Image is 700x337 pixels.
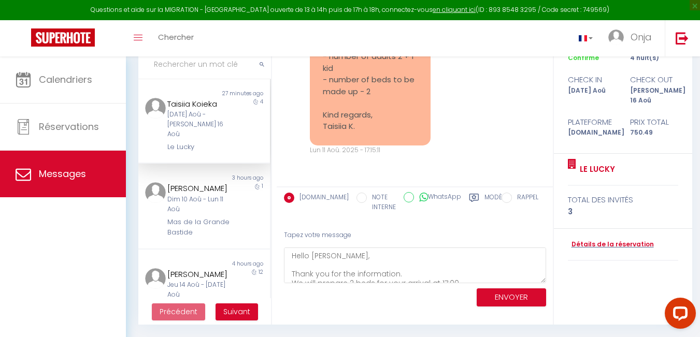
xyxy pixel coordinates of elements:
div: 3 hours ago [204,174,270,182]
label: NOTE INTERNE [367,193,396,212]
button: ENVOYER [477,288,546,306]
button: Previous [152,303,205,321]
span: Suivant [223,306,250,317]
label: [DOMAIN_NAME] [294,193,349,204]
div: [PERSON_NAME] [167,268,231,281]
label: Modèles [484,193,512,214]
div: Lun 11 Aoû. 2025 - 17:15:11 [310,145,431,155]
span: 1 [262,182,263,190]
button: Next [216,303,258,321]
img: ... [145,98,166,119]
div: check in [561,74,623,86]
div: Plateforme [561,116,623,128]
div: Mas de la Grande Bastide [167,217,231,238]
div: Le Lucky [167,142,231,152]
img: ... [145,182,166,203]
span: Réservations [39,120,99,133]
span: 4 [260,98,263,106]
a: Chercher [150,20,202,56]
div: Taisiia Koieka [167,98,231,110]
div: [DATE] Aoû [561,86,623,106]
span: Chercher [158,32,194,42]
div: [DATE] Aoû - [PERSON_NAME] 16 Aoû [167,110,231,139]
img: ... [608,30,624,45]
span: Confirmé [568,53,599,62]
span: Calendriers [39,73,92,86]
div: [PERSON_NAME] [167,182,231,195]
iframe: LiveChat chat widget [656,294,700,337]
label: RAPPEL [512,193,538,204]
img: Super Booking [31,28,95,47]
a: ... Onja [601,20,665,56]
div: check out [623,74,685,86]
img: ... [145,268,166,289]
div: Jeu 14 Aoû - [DATE] Aoû [167,280,231,300]
label: WhatsApp [414,192,461,203]
div: Dim 10 Aoû - Lun 11 Aoû [167,195,231,214]
input: Rechercher un mot clé [138,50,271,79]
div: [PERSON_NAME] 16 Aoû [623,86,685,106]
div: 3 [568,206,679,218]
div: [DOMAIN_NAME] [561,128,623,138]
span: Précédent [160,306,197,317]
div: total des invités [568,194,679,206]
div: 750.49 [623,128,685,138]
span: 12 [259,268,263,276]
div: 27 minutes ago [204,90,270,98]
div: 4 hours ago [204,260,270,268]
a: Le Lucky [576,163,615,175]
div: Tapez votre message [284,223,546,248]
a: Détails de la réservation [568,240,654,250]
a: en cliquant ici [433,5,476,14]
span: Messages [39,167,86,180]
span: Onja [631,31,652,43]
div: Prix total [623,116,685,128]
pre: Hello, please find the information below: - Arrival time 17:00 - number of adults 2 + 1 kid - num... [323,16,418,133]
div: 4 nuit(s) [623,53,685,63]
img: logout [676,32,689,45]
